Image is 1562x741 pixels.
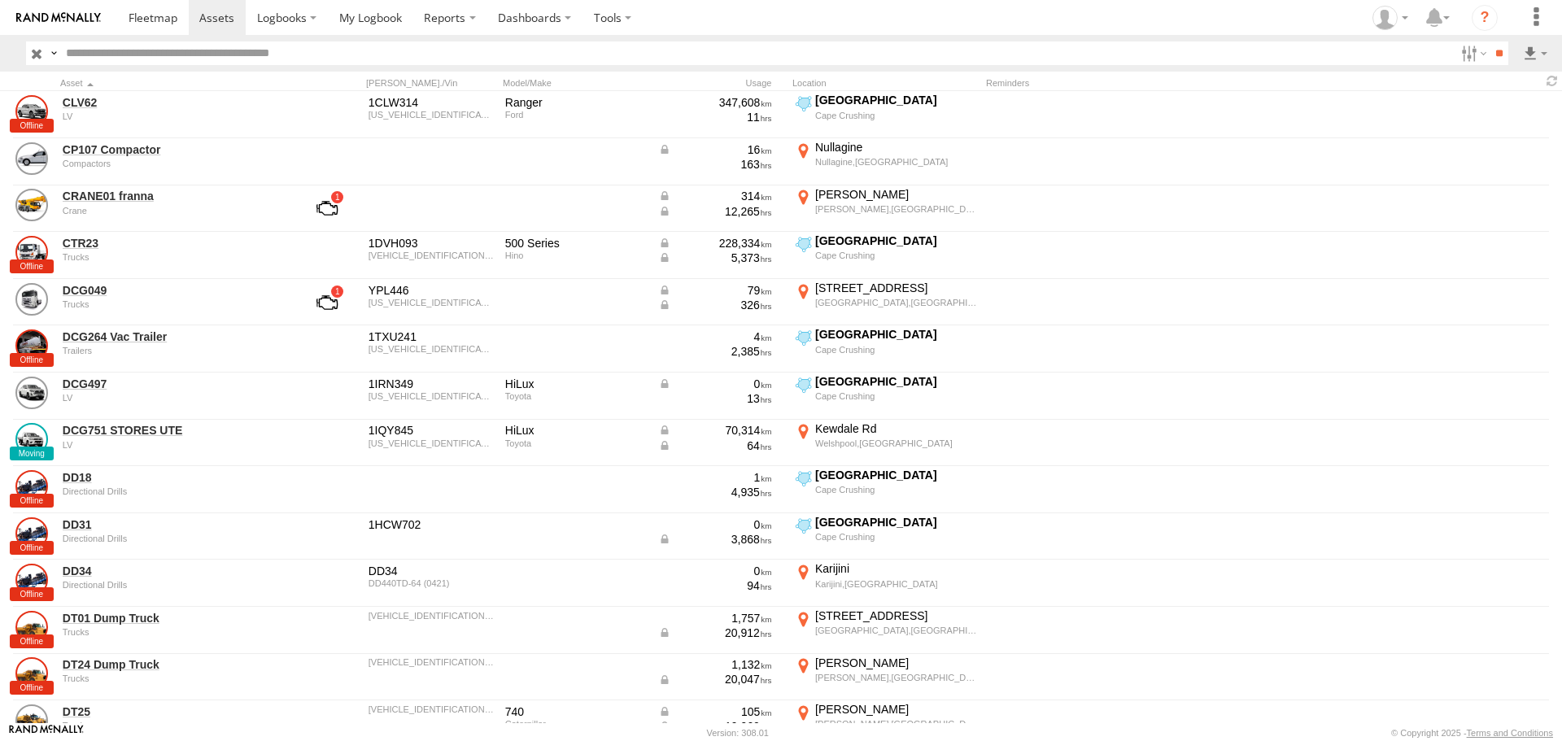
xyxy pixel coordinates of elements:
[15,611,48,643] a: View Asset Details
[369,657,494,667] div: CAT0740BCL4F00411
[792,374,980,418] label: Click to View Current Location
[63,704,286,719] a: DT25
[63,517,286,532] a: DD31
[815,702,977,717] div: [PERSON_NAME]
[505,110,647,120] div: Ford
[63,95,286,110] a: CLV62
[63,142,286,157] a: CP107 Compactor
[815,374,977,389] div: [GEOGRAPHIC_DATA]
[1542,73,1562,89] span: Refresh
[63,721,286,730] div: undefined
[63,673,286,683] div: undefined
[658,298,772,312] div: Data from Vehicle CANbus
[815,561,977,576] div: Karijini
[792,421,980,465] label: Click to View Current Location
[369,578,494,588] div: DD440TD-64 (0421)
[658,110,772,124] div: 11
[658,423,772,438] div: Data from Vehicle CANbus
[63,534,286,543] div: undefined
[369,251,494,260] div: JHDFD8JLKXXX10275
[815,608,977,623] div: [STREET_ADDRESS]
[9,725,84,741] a: Visit our Website
[658,142,772,157] div: Data from Vehicle CANbus
[369,298,494,307] div: 6FMN12F56AD802228
[15,470,48,503] a: View Asset Details
[63,486,286,496] div: undefined
[815,233,977,248] div: [GEOGRAPHIC_DATA]
[792,468,980,512] label: Click to View Current Location
[15,95,48,128] a: View Asset Details
[815,672,977,683] div: [PERSON_NAME],[GEOGRAPHIC_DATA]
[15,704,48,737] a: View Asset Details
[658,204,772,219] div: Data from Vehicle CANbus
[792,233,980,277] label: Click to View Current Location
[60,77,288,89] div: Click to Sort
[15,236,48,268] a: View Asset Details
[63,299,286,309] div: undefined
[63,236,286,251] a: CTR23
[815,110,977,121] div: Cape Crushing
[658,391,772,406] div: 13
[792,515,980,559] label: Click to View Current Location
[707,728,769,738] div: Version: 308.01
[815,250,977,261] div: Cape Crushing
[369,611,494,621] div: CAT0740BTL4F00385
[658,95,772,110] div: 347,608
[63,111,286,121] div: undefined
[503,77,649,89] div: Model/Make
[815,468,977,482] div: [GEOGRAPHIC_DATA]
[15,329,48,362] a: View Asset Details
[15,283,48,316] a: View Asset Details
[658,283,772,298] div: Data from Vehicle CANbus
[815,203,977,215] div: [PERSON_NAME],[GEOGRAPHIC_DATA]
[63,393,286,403] div: undefined
[63,423,286,438] a: DCG751 STORES UTE
[658,470,772,485] div: 1
[15,423,48,455] a: View Asset Details
[15,142,48,175] a: View Asset Details
[815,281,977,295] div: [STREET_ADDRESS]
[1455,41,1490,65] label: Search Filter Options
[15,377,48,409] a: View Asset Details
[658,344,772,359] div: 2,385
[815,297,977,308] div: [GEOGRAPHIC_DATA],[GEOGRAPHIC_DATA]
[63,611,286,625] a: DT01 Dump Truck
[297,283,357,322] a: View Asset with Fault/s
[815,156,977,168] div: Nullagine,[GEOGRAPHIC_DATA]
[815,531,977,543] div: Cape Crushing
[16,12,101,24] img: rand-logo.svg
[658,438,772,453] div: Data from Vehicle CANbus
[815,438,977,449] div: Welshpool,[GEOGRAPHIC_DATA]
[369,517,494,532] div: 1HCW702
[815,421,977,436] div: Kewdale Rd
[1367,6,1414,30] div: Matt Catley
[658,719,772,734] div: Data from Vehicle CANbus
[658,329,772,344] div: 4
[792,608,980,652] label: Click to View Current Location
[369,283,494,298] div: YPL446
[792,140,980,184] label: Click to View Current Location
[15,517,48,550] a: View Asset Details
[658,611,772,625] div: 1,757
[505,704,647,719] div: 740
[369,344,494,354] div: 6T9T25V97C03M1001
[297,189,357,228] a: View Asset with Fault/s
[63,252,286,262] div: undefined
[63,346,286,355] div: undefined
[1467,728,1553,738] a: Terms and Conditions
[792,77,980,89] div: Location
[658,485,772,499] div: 4,935
[815,187,977,202] div: [PERSON_NAME]
[656,77,786,89] div: Usage
[369,704,494,714] div: CAT0740BLL4F00414
[63,159,286,168] div: undefined
[1521,41,1549,65] label: Export results as...
[792,281,980,325] label: Click to View Current Location
[369,564,494,578] div: DD34
[505,377,647,391] div: HiLux
[369,423,494,438] div: 1IQY845
[658,251,772,265] div: Data from Vehicle CANbus
[1472,5,1498,31] i: ?
[369,391,494,401] div: MR0KA3CBX01120579
[63,470,286,485] a: DD18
